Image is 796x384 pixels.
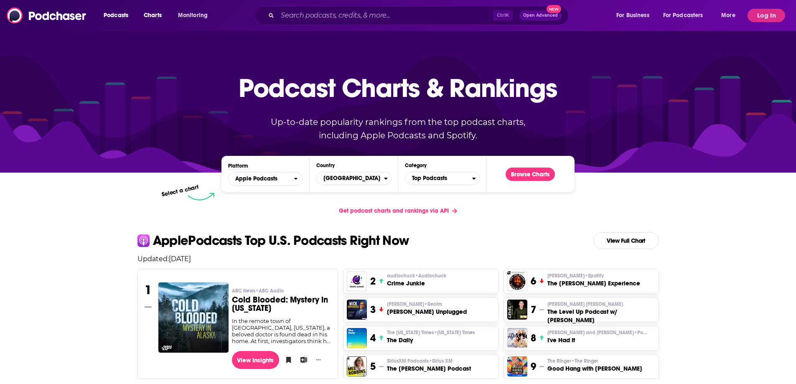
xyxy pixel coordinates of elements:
span: Get podcast charts and rankings via API [339,207,449,214]
span: • [US_STATE] Times [434,330,475,336]
span: Charts [144,10,162,21]
span: The Ringer [547,358,598,364]
a: [PERSON_NAME] and [PERSON_NAME]•PodcastOneI've Had It [547,329,648,344]
img: I've Had It [507,328,527,348]
h3: The [PERSON_NAME] Experience [547,279,640,287]
p: The New York Times • New York Times [387,329,475,336]
button: open menu [610,9,660,22]
button: open menu [715,9,746,22]
p: Select a chart [161,183,200,198]
a: View Insights [232,351,279,369]
button: Log In [748,9,785,22]
span: Top Podcasts [405,171,472,186]
span: • The Ringer [571,358,598,364]
button: Categories [405,172,480,185]
p: Paul Alex Espinoza [547,301,655,308]
img: Good Hang with Amy Poehler [507,356,527,376]
a: View Full Chart [593,232,659,249]
a: Mick Unplugged [347,300,367,320]
a: [PERSON_NAME] [PERSON_NAME]The Level Up Podcast w/ [PERSON_NAME] [547,301,655,324]
img: The Level Up Podcast w/ Paul Alex [507,300,527,320]
a: Cold Blooded: Mystery in Alaska [158,282,229,353]
span: Apple Podcasts [235,176,277,182]
div: In the remote town of [GEOGRAPHIC_DATA], [US_STATE], a beloved doctor is found dead in his home. ... [232,318,331,344]
button: Bookmark Podcast [282,353,291,366]
button: open menu [658,9,715,22]
span: Monitoring [178,10,208,21]
span: [PERSON_NAME] [387,301,442,308]
h3: 1 [145,282,152,298]
h3: I've Had It [547,336,648,344]
span: • ABC Audio [255,288,284,294]
span: audiochuck [387,272,446,279]
span: [PERSON_NAME] [547,272,604,279]
span: • Realm [424,301,442,307]
span: The [US_STATE] Times [387,329,475,336]
p: ABC News • ABC Audio [232,287,331,294]
img: select arrow [188,193,214,201]
p: Apple Podcasts Top U.S. Podcasts Right Now [153,234,409,247]
img: The Joe Rogan Experience [507,271,527,291]
button: open menu [98,9,139,22]
h3: Good Hang with [PERSON_NAME] [547,364,642,373]
a: Charts [138,9,167,22]
h3: 2 [370,275,376,287]
img: apple Icon [137,234,150,247]
span: Open Advanced [523,13,558,18]
button: open menu [228,172,303,186]
span: • PodcastOne [634,330,666,336]
input: Search podcasts, credits, & more... [277,9,493,22]
p: Updated: [DATE] [131,255,666,263]
p: Jennifer Welch and Angie Sullivan • PodcastOne [547,329,648,336]
span: ABC News [232,287,284,294]
img: Podchaser - Follow, Share and Rate Podcasts [7,8,87,23]
h3: 3 [370,303,376,316]
h3: Cold Blooded: Mystery in [US_STATE] [232,296,331,313]
img: The Mel Robbins Podcast [347,356,367,376]
span: Podcasts [104,10,128,21]
button: Countries [316,172,391,185]
span: • Spotify [585,273,604,279]
img: Crime Junkie [347,271,367,291]
a: [PERSON_NAME]•Realm[PERSON_NAME] Unplugged [387,301,467,316]
h2: Platforms [228,172,303,186]
button: Browse Charts [506,168,555,181]
p: Podcast Charts & Rankings [239,61,557,115]
button: Add to List [298,353,306,366]
a: SiriusXM Podcasts•Sirius XMThe [PERSON_NAME] Podcast [387,358,471,373]
img: The Daily [347,328,367,348]
p: audiochuck • Audiochuck [387,272,446,279]
h3: Crime Junkie [387,279,446,287]
span: [GEOGRAPHIC_DATA] [317,171,384,186]
span: For Business [616,10,649,21]
span: • Audiochuck [415,273,446,279]
span: More [721,10,735,21]
span: New [547,5,562,13]
p: Joe Rogan • Spotify [547,272,640,279]
h3: The [PERSON_NAME] Podcast [387,364,471,373]
h3: 5 [370,360,376,373]
span: [PERSON_NAME] and [PERSON_NAME] [547,329,648,336]
h3: 6 [531,275,536,287]
span: Ctrl K [493,10,513,21]
a: Get podcast charts and rankings via API [332,201,464,221]
a: Cold Blooded: Mystery in Alaska [158,282,229,352]
h3: 8 [531,332,536,344]
p: The Ringer • The Ringer [547,358,642,364]
span: [PERSON_NAME] [PERSON_NAME] [547,301,623,308]
button: Show More Button [313,356,324,364]
a: ABC News•ABC AudioCold Blooded: Mystery in [US_STATE] [232,287,331,318]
